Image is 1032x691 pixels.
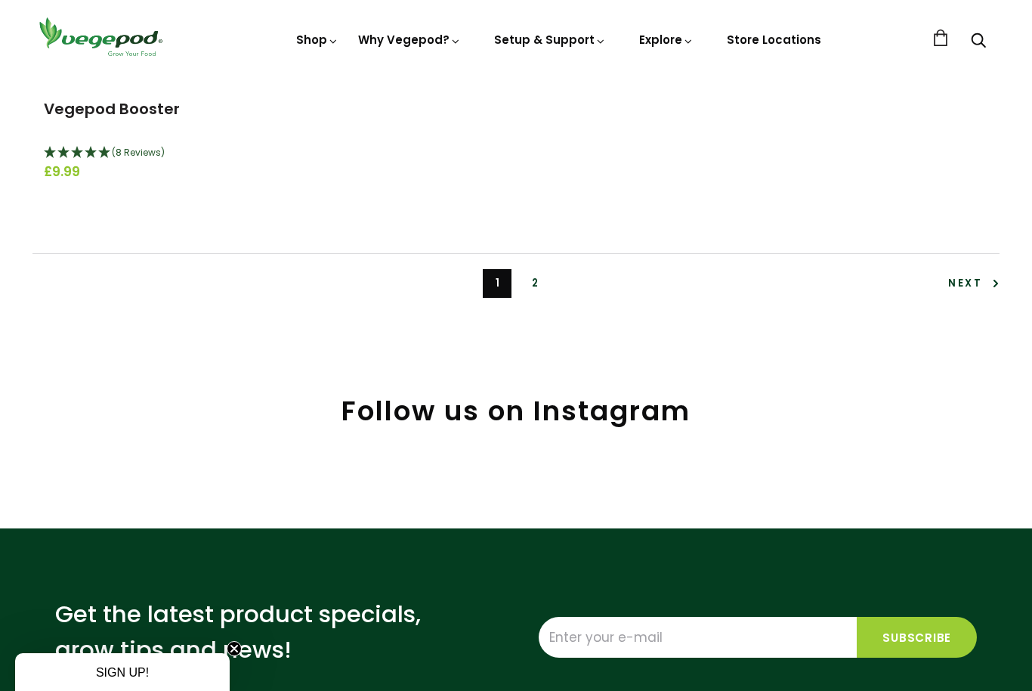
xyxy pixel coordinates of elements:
input: Subscribe [857,617,977,658]
p: Get the latest product specials, grow tips and news! [55,596,433,667]
a: Store Locations [727,32,821,48]
button: Close teaser [227,641,242,656]
span: (8 Reviews) [112,146,165,159]
span: SIGN UP! [96,666,149,679]
span: £9.99 [44,163,327,182]
a: Why Vegepod? [358,32,461,48]
input: Enter your e-mail [539,617,857,658]
span: Next [948,276,1000,290]
a: Shop [296,32,338,48]
h2: Follow us on Instagram [32,395,1000,427]
div: 5 Stars - 8 Reviews [44,144,327,163]
img: Vegepod [32,15,168,58]
div: SIGN UP!Close teaser [15,653,230,691]
a: Search [971,34,986,50]
a: Setup & Support [494,32,606,48]
a: Explore [639,32,694,48]
a: 2 [521,269,549,298]
a: Next [948,269,1000,298]
a: Vegepod Booster [44,98,180,119]
span: 1 [496,276,499,290]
